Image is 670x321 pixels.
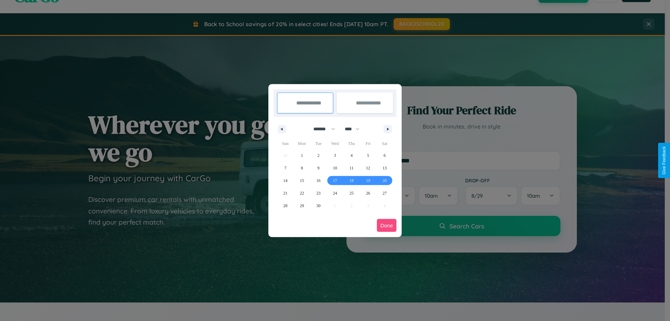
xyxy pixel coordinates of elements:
button: 3 [327,149,343,162]
button: 25 [343,187,360,199]
span: 12 [366,162,370,174]
span: 5 [367,149,369,162]
button: 22 [293,187,310,199]
button: 30 [310,199,327,212]
span: 22 [300,187,304,199]
button: 13 [377,162,393,174]
button: 17 [327,174,343,187]
span: 28 [283,199,288,212]
span: 10 [333,162,337,174]
span: 23 [317,187,321,199]
button: 6 [377,149,393,162]
button: 24 [327,187,343,199]
span: 13 [382,162,387,174]
button: Done [377,219,396,232]
span: 26 [366,187,370,199]
button: 29 [293,199,310,212]
span: Tue [310,138,327,149]
span: 11 [350,162,354,174]
button: 4 [343,149,360,162]
button: 23 [310,187,327,199]
span: Sun [277,138,293,149]
span: 15 [300,174,304,187]
span: Sat [377,138,393,149]
span: 29 [300,199,304,212]
button: 11 [343,162,360,174]
button: 2 [310,149,327,162]
button: 16 [310,174,327,187]
button: 19 [360,174,376,187]
span: 4 [350,149,352,162]
span: Fri [360,138,376,149]
button: 18 [343,174,360,187]
button: 1 [293,149,310,162]
span: 16 [317,174,321,187]
span: Thu [343,138,360,149]
span: 19 [366,174,370,187]
button: 10 [327,162,343,174]
button: 28 [277,199,293,212]
span: 9 [318,162,320,174]
button: 12 [360,162,376,174]
button: 20 [377,174,393,187]
span: 21 [283,187,288,199]
button: 26 [360,187,376,199]
span: 30 [317,199,321,212]
span: 3 [334,149,336,162]
span: 20 [382,174,387,187]
button: 14 [277,174,293,187]
span: 2 [318,149,320,162]
button: 5 [360,149,376,162]
span: Wed [327,138,343,149]
span: 24 [333,187,337,199]
div: Give Feedback [662,146,667,175]
span: 17 [333,174,337,187]
button: 27 [377,187,393,199]
button: 21 [277,187,293,199]
span: 6 [384,149,386,162]
span: 7 [284,162,286,174]
span: 1 [301,149,303,162]
button: 15 [293,174,310,187]
span: 27 [382,187,387,199]
span: Mon [293,138,310,149]
button: 9 [310,162,327,174]
span: 18 [349,174,353,187]
button: 8 [293,162,310,174]
span: 14 [283,174,288,187]
span: 25 [349,187,353,199]
button: 7 [277,162,293,174]
span: 8 [301,162,303,174]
